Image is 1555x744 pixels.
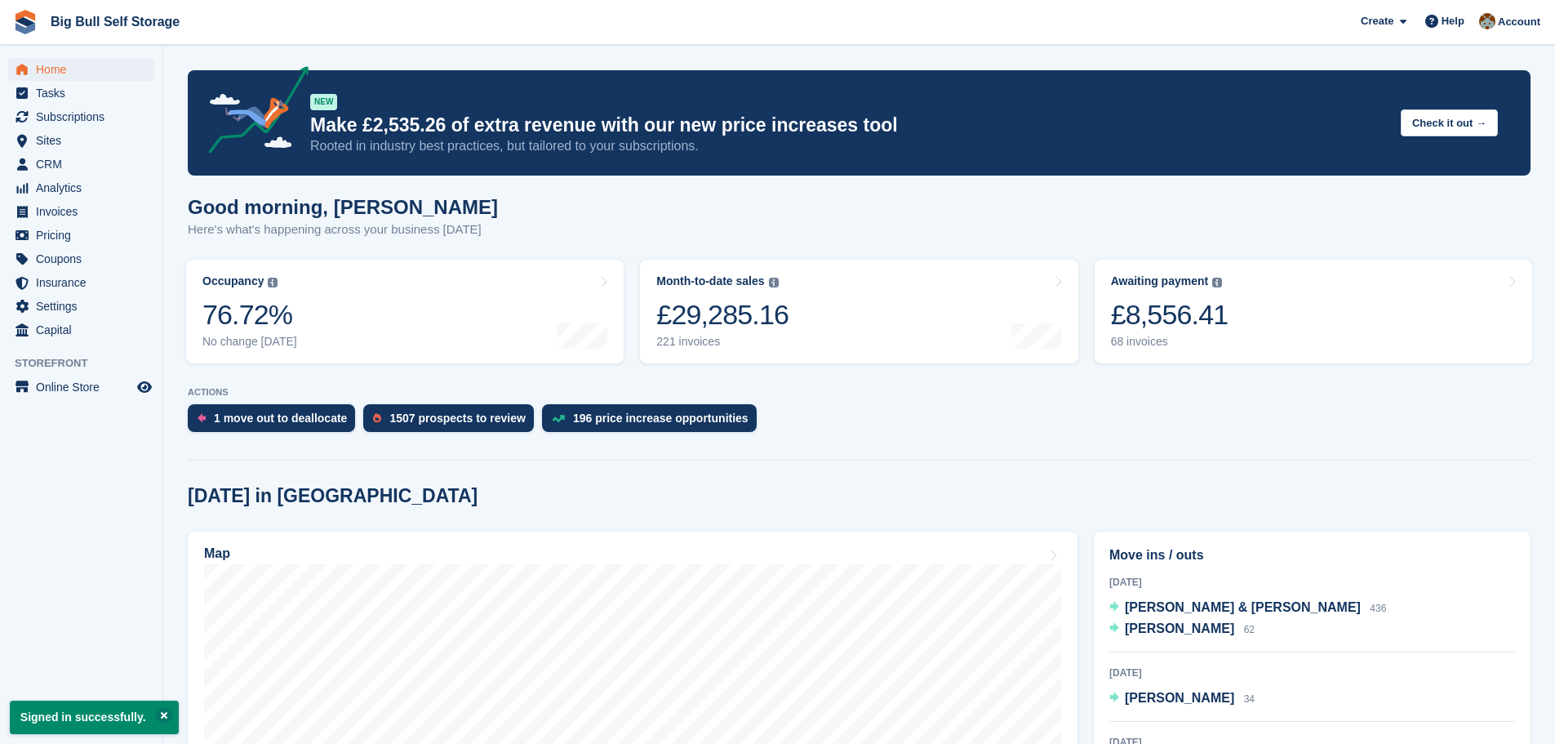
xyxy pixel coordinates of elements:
[1109,575,1515,590] div: [DATE]
[310,94,337,110] div: NEW
[10,701,179,734] p: Signed in successfully.
[188,485,478,507] h2: [DATE] in [GEOGRAPHIC_DATA]
[1361,13,1393,29] span: Create
[389,412,526,425] div: 1507 prospects to review
[36,58,134,81] span: Home
[1109,688,1255,710] a: [PERSON_NAME] 34
[195,66,309,159] img: price-adjustments-announcement-icon-8257ccfd72463d97f412b2fc003d46551f7dbcb40ab6d574587a9cd5c0d94...
[1109,619,1255,640] a: [PERSON_NAME] 62
[202,298,297,332] div: 76.72%
[573,412,749,425] div: 196 price increase opportunities
[36,176,134,199] span: Analytics
[13,10,38,34] img: stora-icon-8386f47178a22dfd0bd8f6a31ec36ba5ce8667c1dd55bd0f319d3a0aa187defe.svg
[1442,13,1464,29] span: Help
[310,114,1388,137] p: Make £2,535.26 of extra revenue with our new price increases tool
[656,274,764,288] div: Month-to-date sales
[1125,691,1234,705] span: [PERSON_NAME]
[310,137,1388,155] p: Rooted in industry best practices, but tailored to your subscriptions.
[8,376,154,399] a: menu
[36,153,134,176] span: CRM
[656,335,789,349] div: 221 invoices
[1125,621,1234,635] span: [PERSON_NAME]
[1125,600,1361,614] span: [PERSON_NAME] & [PERSON_NAME]
[202,274,264,288] div: Occupancy
[1111,274,1209,288] div: Awaiting payment
[188,387,1531,398] p: ACTIONS
[8,247,154,270] a: menu
[15,355,162,372] span: Storefront
[1498,14,1540,30] span: Account
[204,546,230,561] h2: Map
[36,319,134,341] span: Capital
[188,196,498,218] h1: Good morning, [PERSON_NAME]
[8,224,154,247] a: menu
[8,295,154,318] a: menu
[1212,278,1222,287] img: icon-info-grey-7440780725fd019a000dd9b08b2336e03edf1995a4989e88bcd33f0948082b44.svg
[8,271,154,294] a: menu
[8,129,154,152] a: menu
[552,415,565,422] img: price_increase_opportunities-93ffe204e8149a01c8c9dc8f82e8f89637d9d84a8eef4429ea346261dce0b2c0.svg
[36,247,134,270] span: Coupons
[36,129,134,152] span: Sites
[135,377,154,397] a: Preview store
[769,278,779,287] img: icon-info-grey-7440780725fd019a000dd9b08b2336e03edf1995a4989e88bcd33f0948082b44.svg
[8,176,154,199] a: menu
[36,271,134,294] span: Insurance
[36,224,134,247] span: Pricing
[8,200,154,223] a: menu
[373,413,381,423] img: prospect-51fa495bee0391a8d652442698ab0144808aea92771e9ea1ae160a38d050c398.svg
[36,200,134,223] span: Invoices
[44,8,186,35] a: Big Bull Self Storage
[1109,546,1515,565] h2: Move ins / outs
[640,260,1077,363] a: Month-to-date sales £29,285.16 221 invoices
[656,298,789,332] div: £29,285.16
[1109,666,1515,680] div: [DATE]
[1244,693,1255,705] span: 34
[8,82,154,105] a: menu
[186,260,624,363] a: Occupancy 76.72% No change [DATE]
[36,105,134,128] span: Subscriptions
[8,58,154,81] a: menu
[36,82,134,105] span: Tasks
[36,376,134,399] span: Online Store
[198,413,206,423] img: move_outs_to_deallocate_icon-f764333ba52eb49d3ac5e1228854f67142a1ed5810a6f6cc68b1a99e826820c5.svg
[1095,260,1532,363] a: Awaiting payment £8,556.41 68 invoices
[1111,335,1228,349] div: 68 invoices
[363,404,542,440] a: 1507 prospects to review
[36,295,134,318] span: Settings
[1111,298,1228,332] div: £8,556.41
[268,278,278,287] img: icon-info-grey-7440780725fd019a000dd9b08b2336e03edf1995a4989e88bcd33f0948082b44.svg
[1109,598,1386,619] a: [PERSON_NAME] & [PERSON_NAME] 436
[8,153,154,176] a: menu
[188,404,363,440] a: 1 move out to deallocate
[202,335,297,349] div: No change [DATE]
[8,319,154,341] a: menu
[1370,603,1386,614] span: 436
[542,404,765,440] a: 196 price increase opportunities
[8,105,154,128] a: menu
[214,412,347,425] div: 1 move out to deallocate
[1401,109,1498,136] button: Check it out →
[188,221,498,239] p: Here's what's happening across your business [DATE]
[1479,13,1495,29] img: Mike Llewellen Palmer
[1244,624,1255,635] span: 62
